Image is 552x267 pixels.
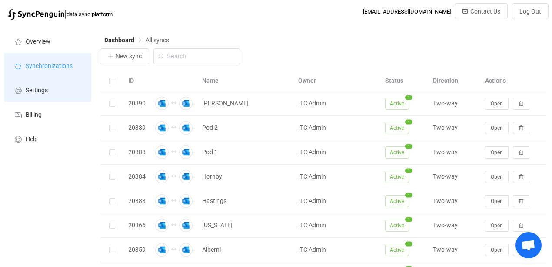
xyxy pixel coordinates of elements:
span: Open [491,174,503,180]
a: Overview [4,29,91,53]
a: Open [485,222,509,229]
img: outlook.png [179,243,193,257]
button: Open [485,146,509,159]
img: outlook.png [155,170,169,183]
span: | [64,8,67,20]
span: Hornby [202,172,222,182]
span: Active [385,195,409,207]
div: Two-way [429,98,481,108]
span: Active [385,98,409,110]
span: ITC Admin [298,100,326,107]
button: Open [485,220,509,232]
a: |data sync platform [8,8,113,20]
a: Help [4,126,91,151]
span: Pod 2 [202,123,218,133]
div: 20384 [124,172,150,182]
span: ITC Admin [298,197,326,204]
button: Open [485,171,509,183]
span: Open [491,198,503,204]
a: Synchronizations [4,53,91,78]
span: ITC Admin [298,222,326,229]
img: outlook.png [155,145,169,159]
button: Log Out [512,3,549,19]
div: 20389 [124,123,150,133]
img: outlook.png [155,219,169,232]
span: Alberni [202,245,221,255]
span: 1 [405,144,412,149]
div: Actions [481,76,546,86]
span: Synchronizations [26,63,73,70]
span: Hastings [202,196,226,206]
div: ID [124,76,150,86]
div: Owner [294,76,381,86]
span: Pod 1 [202,147,218,157]
span: Open [491,223,503,229]
a: Open [485,197,509,204]
button: Open [485,195,509,207]
div: [EMAIL_ADDRESS][DOMAIN_NAME] [363,8,451,15]
button: Open [485,244,509,256]
div: Two-way [429,245,481,255]
img: outlook.png [155,97,169,110]
span: New sync [116,53,142,60]
img: syncpenguin.svg [8,9,64,20]
span: 1 [405,193,412,197]
span: Open [491,149,503,155]
span: Active [385,146,409,159]
div: Two-way [429,123,481,133]
span: Overview [26,38,50,45]
div: Two-way [429,196,481,206]
input: Search [153,48,240,64]
span: 1 [405,119,412,124]
div: 20388 [124,147,150,157]
a: Open chat [515,232,542,258]
div: Two-way [429,147,481,157]
span: Open [491,101,503,107]
button: Open [485,122,509,134]
span: Open [491,125,503,131]
span: data sync platform [67,11,113,17]
span: Contact Us [470,8,500,15]
div: Breadcrumb [104,37,169,43]
img: outlook.png [179,121,193,135]
span: 1 [405,168,412,173]
span: Help [26,136,38,143]
a: Open [485,246,509,253]
a: Open [485,100,509,107]
div: Direction [429,76,481,86]
div: 20390 [124,98,150,108]
div: 20383 [124,196,150,206]
div: 20366 [124,220,150,230]
div: Name [198,76,294,86]
img: outlook.png [155,243,169,257]
span: Billing [26,112,42,118]
span: Active [385,171,409,183]
span: ITC Admin [298,149,326,155]
div: Two-way [429,172,481,182]
div: Status [381,76,429,86]
span: Active [385,244,409,256]
a: Billing [4,102,91,126]
span: 1 [405,95,412,100]
img: outlook.png [155,194,169,208]
span: 1 [405,241,412,246]
span: Log Out [519,8,541,15]
button: Open [485,98,509,110]
span: [PERSON_NAME] [202,98,249,108]
a: Open [485,173,509,180]
button: Contact Us [455,3,508,19]
span: Open [491,247,503,253]
span: Active [385,122,409,134]
span: Settings [26,87,48,94]
img: outlook.png [179,194,193,208]
img: outlook.png [179,219,193,232]
span: 1 [405,217,412,222]
span: Dashboard [104,37,134,44]
div: Two-way [429,220,481,230]
button: New sync [100,48,149,64]
div: 20359 [124,245,150,255]
span: All syncs [146,37,169,44]
img: outlook.png [179,97,193,110]
a: Settings [4,78,91,102]
span: ITC Admin [298,124,326,131]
